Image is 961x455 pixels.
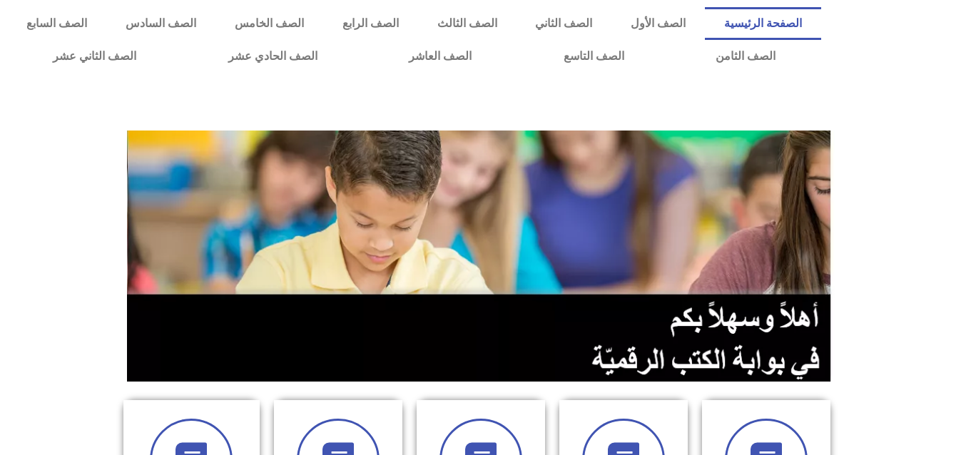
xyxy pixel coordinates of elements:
[182,40,362,73] a: الصف الحادي عشر
[106,7,215,40] a: الصف السادس
[611,7,705,40] a: الصف الأول
[323,7,418,40] a: الصف الرابع
[516,7,611,40] a: الصف الثاني
[517,40,669,73] a: الصف التاسع
[215,7,323,40] a: الصف الخامس
[363,40,517,73] a: الصف العاشر
[705,7,821,40] a: الصفحة الرئيسية
[418,7,517,40] a: الصف الثالث
[7,7,106,40] a: الصف السابع
[670,40,821,73] a: الصف الثامن
[7,40,182,73] a: الصف الثاني عشر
